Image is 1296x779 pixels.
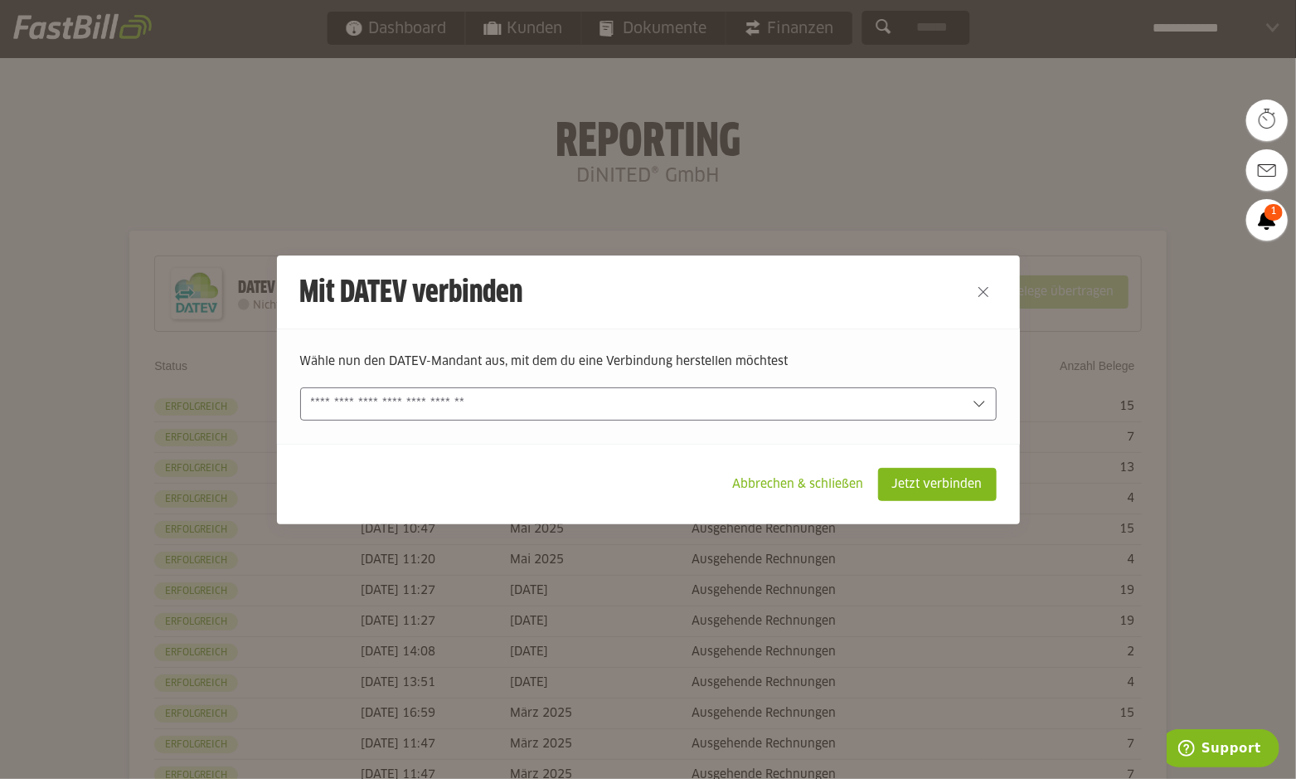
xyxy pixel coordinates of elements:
[878,468,997,501] sl-button: Jetzt verbinden
[1167,729,1279,771] iframe: Öffnet ein Widget, in dem Sie weitere Informationen finden
[300,353,997,371] p: Wähle nun den DATEV-Mandant aus, mit dem du eine Verbindung herstellen möchtest
[719,468,878,501] sl-button: Abbrechen & schließen
[1264,204,1283,221] span: 1
[1246,199,1288,241] a: 1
